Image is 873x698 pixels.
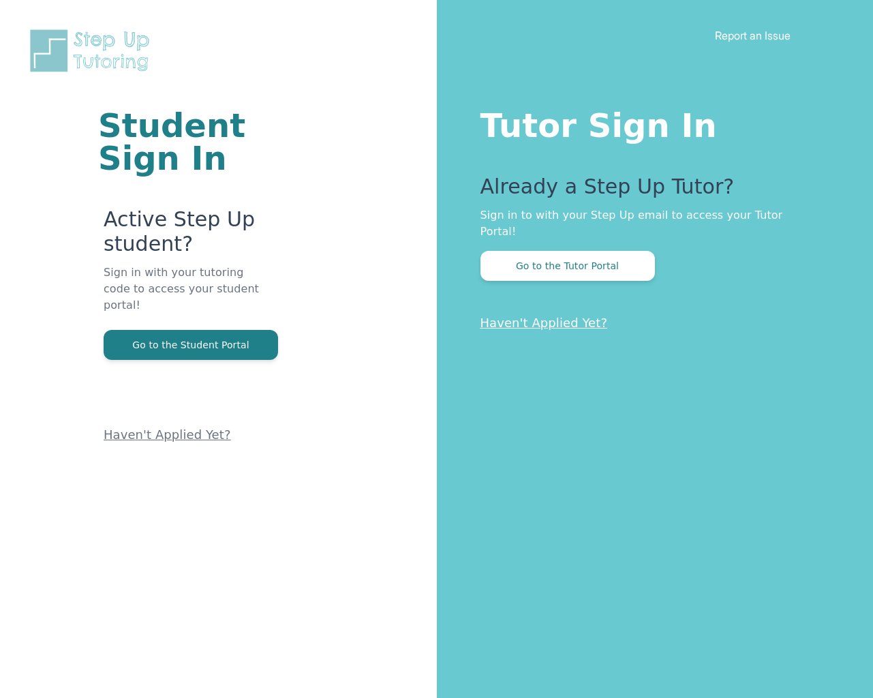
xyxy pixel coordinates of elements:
[480,104,819,142] h1: Tutor Sign In
[104,338,278,351] a: Go to the Student Portal
[104,264,273,330] p: Sign in with your tutoring code to access your student portal!
[104,207,273,264] p: Active Step Up student?
[104,427,231,442] a: Haven't Applied Yet?
[98,109,273,174] h1: Student Sign In
[480,316,608,330] a: Haven't Applied Yet?
[715,29,791,42] a: Report an Issue
[480,174,819,207] p: Already a Step Up Tutor?
[104,330,278,360] button: Go to the Student Portal
[480,251,655,281] button: Go to the Tutor Portal
[480,259,655,272] a: Go to the Tutor Portal
[480,207,819,240] p: Sign in to with your Step Up email to access your Tutor Portal!
[27,27,158,74] img: Step Up Tutoring horizontal logo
